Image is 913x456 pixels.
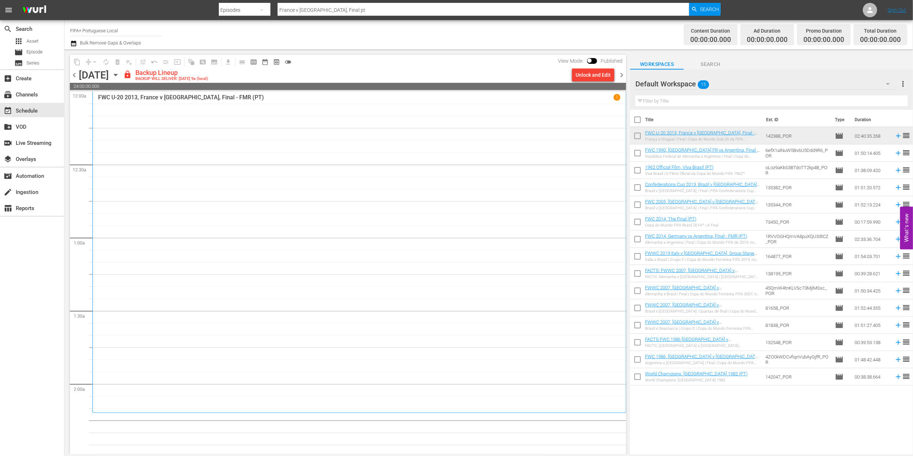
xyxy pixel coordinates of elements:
span: calendar_view_week_outlined [250,58,257,66]
span: Episode [835,269,844,278]
span: chevron_left [70,71,79,80]
button: more_vert [899,75,908,92]
td: 81838_POR [763,317,832,334]
span: Live Streaming [4,139,12,147]
span: Search [684,60,737,69]
td: 01:38:09.420 [852,162,892,179]
td: 135344_POR [763,196,832,213]
td: 01:48:42.448 [852,351,892,368]
span: Clear Lineup [123,56,135,68]
td: 01:51:20.572 [852,179,892,196]
span: toggle_off [284,58,292,66]
svg: Add to Schedule [894,235,902,243]
span: Channels [4,90,12,99]
div: BACKUP WILL DELIVER: [DATE] 9a (local) [135,77,208,81]
span: chevron_right [617,71,626,80]
span: 15 [698,77,709,92]
span: reorder [902,200,911,209]
span: lock [123,70,132,79]
button: Unlock and Edit [572,68,614,81]
td: 142047_POR [763,368,832,385]
div: França x Uruguai | Final | Copa do Mundo Sub-20 da FIFA [GEOGRAPHIC_DATA] 2013™ | Jogo completo [645,137,760,142]
a: FWC 1986, [GEOGRAPHIC_DATA] v [GEOGRAPHIC_DATA] (PT) [645,354,759,365]
svg: Add to Schedule [894,132,902,140]
div: Alemanha x Argentina | Final | Copa do Mundo FIFA de 2014, no [GEOGRAPHIC_DATA] | Jogo Completo [645,240,760,245]
svg: Add to Schedule [894,356,902,364]
span: Automation [4,172,12,180]
div: FACTS: [GEOGRAPHIC_DATA] x [GEOGRAPHIC_DATA] [GEOGRAPHIC_DATA] | [GEOGRAPHIC_DATA] 86 [645,343,760,348]
span: reorder [902,303,911,312]
span: Schedule [4,106,12,115]
span: Series [14,59,23,67]
button: Open Feedback Widget [900,207,913,250]
div: Argentina x [GEOGRAPHIC_DATA] | Final | Copa do Mundo FIFA México 1986 | Jogo completo [645,361,760,365]
td: 01:52:13.224 [852,196,892,213]
a: FWC U-20 2013, France v [GEOGRAPHIC_DATA], Final - FMR (PT) [645,130,758,141]
svg: Add to Schedule [894,270,902,277]
span: reorder [902,286,911,295]
td: 00:17:59.990 [852,213,892,231]
a: FWWC 2007, [GEOGRAPHIC_DATA] v [GEOGRAPHIC_DATA], Group Stage - FMR (PT) [645,319,738,330]
p: FWC U-20 2013, France v [GEOGRAPHIC_DATA], Final - FMR (PT) [98,94,264,101]
div: Viva Brasil | O Filme Oficial da Copa do Mundo FIFA 1962™ [645,171,745,176]
span: Asset [14,37,23,46]
svg: Add to Schedule [894,149,902,157]
span: Create Search Block [197,56,208,68]
span: reorder [902,183,911,191]
span: VOD [4,123,12,131]
a: FWC 2014, The Final (PT) [645,216,696,222]
div: Total Duration [860,26,901,36]
span: reorder [902,338,911,346]
span: Overlays [4,155,12,163]
span: Day Calendar View [234,55,248,69]
a: Sign Out [888,7,906,13]
div: Default Workspace [635,74,897,94]
td: 73450_POR [763,213,832,231]
td: oLoz9aKkS3BTdoTT2kp4B_POR [763,162,832,179]
span: reorder [902,372,911,381]
div: Copa do Mundo FIFA Brasil 2014™ | A Final [645,223,719,228]
svg: Add to Schedule [894,304,902,312]
td: 132548_POR [763,334,832,351]
span: preview_outlined [273,58,280,66]
a: FWWC 2019 Italy v [GEOGRAPHIC_DATA], Group Stage (PT) [645,251,757,261]
span: Toggle to switch from Published to Draft view. [587,58,592,63]
a: FWC 1990, [GEOGRAPHIC_DATA] FR vs Argentina, Final - FMR (PT) [645,147,760,158]
svg: Add to Schedule [894,252,902,260]
span: Episode [835,166,844,175]
a: FWC 2005, [GEOGRAPHIC_DATA] v [GEOGRAPHIC_DATA] , Final - FMR (PT) [645,199,759,210]
th: Type [831,110,851,130]
span: menu [4,6,13,14]
a: World Champions: [GEOGRAPHIC_DATA] 1982 (PT) [645,371,748,376]
svg: Add to Schedule [894,338,902,346]
td: 135382_POR [763,179,832,196]
span: Refresh All Search Blocks [183,55,197,69]
span: reorder [902,148,911,157]
button: Search [689,3,721,16]
td: 01:51:27.405 [852,317,892,334]
th: Title [645,110,762,130]
td: 1RVVOGHQmVA8puXQU33tCZ_POR [763,231,832,248]
td: 6efX1alNuW5Bv6U5Ddd9R6_POR [763,144,832,162]
svg: Add to Schedule [894,184,902,191]
td: 45QmW4tnKLVSc73MjlMSsc_POR [763,282,832,299]
th: Ext. ID [762,110,831,130]
span: reorder [902,252,911,260]
a: Confederations Cup 2013, Brazil v [GEOGRAPHIC_DATA], Final - FMR (PT) [645,182,760,193]
span: Asset [27,38,38,45]
span: Episode [835,218,844,226]
td: 4ZO0kWDCvfiqnVubAyGjfR_POR [763,351,832,368]
span: Episode [27,48,43,56]
span: Episode [835,304,844,312]
div: Brasil x [GEOGRAPHIC_DATA] | Quartas de final | Copa do Mundo Feminina FIFA 2007, no [GEOGRAPHIC_... [645,309,760,314]
div: República Federal de Alemanha x Argentina | Final | Copa do Mundo da FIFA [GEOGRAPHIC_DATA] 1990 ... [645,154,760,159]
span: Workspaces [630,60,684,69]
td: 01:54:03.701 [852,248,892,265]
span: 00:00:00.000 [690,36,731,44]
a: FWWC 2007, [GEOGRAPHIC_DATA] v [GEOGRAPHIC_DATA], Final - FMR (PT) - New Commentary [645,285,736,301]
td: 02:33:36.704 [852,231,892,248]
th: Duration [851,110,894,130]
span: 00:00:00.000 [747,36,788,44]
span: Episode [835,355,844,364]
span: Published [597,58,626,64]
